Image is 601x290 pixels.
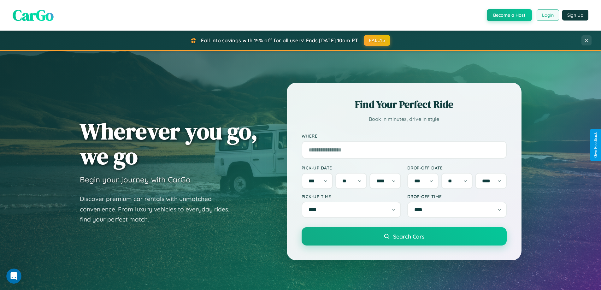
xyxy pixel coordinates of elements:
button: Login [537,9,559,21]
span: CarGo [13,5,54,26]
label: Drop-off Date [407,165,507,170]
button: FALL15 [364,35,390,46]
h1: Wherever you go, we go [80,119,258,169]
span: Search Cars [393,233,424,240]
button: Search Cars [302,227,507,246]
div: Give Feedback [593,132,598,158]
h2: Find Your Perfect Ride [302,98,507,111]
button: Sign Up [562,10,588,21]
span: Fall into savings with 15% off for all users! Ends [DATE] 10am PT. [201,37,359,44]
label: Where [302,133,507,139]
label: Drop-off Time [407,194,507,199]
label: Pick-up Time [302,194,401,199]
button: Become a Host [487,9,532,21]
p: Discover premium car rentals with unmatched convenience. From luxury vehicles to everyday rides, ... [80,194,238,225]
h3: Begin your journey with CarGo [80,175,191,184]
label: Pick-up Date [302,165,401,170]
iframe: Intercom live chat [6,269,21,284]
p: Book in minutes, drive in style [302,115,507,124]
